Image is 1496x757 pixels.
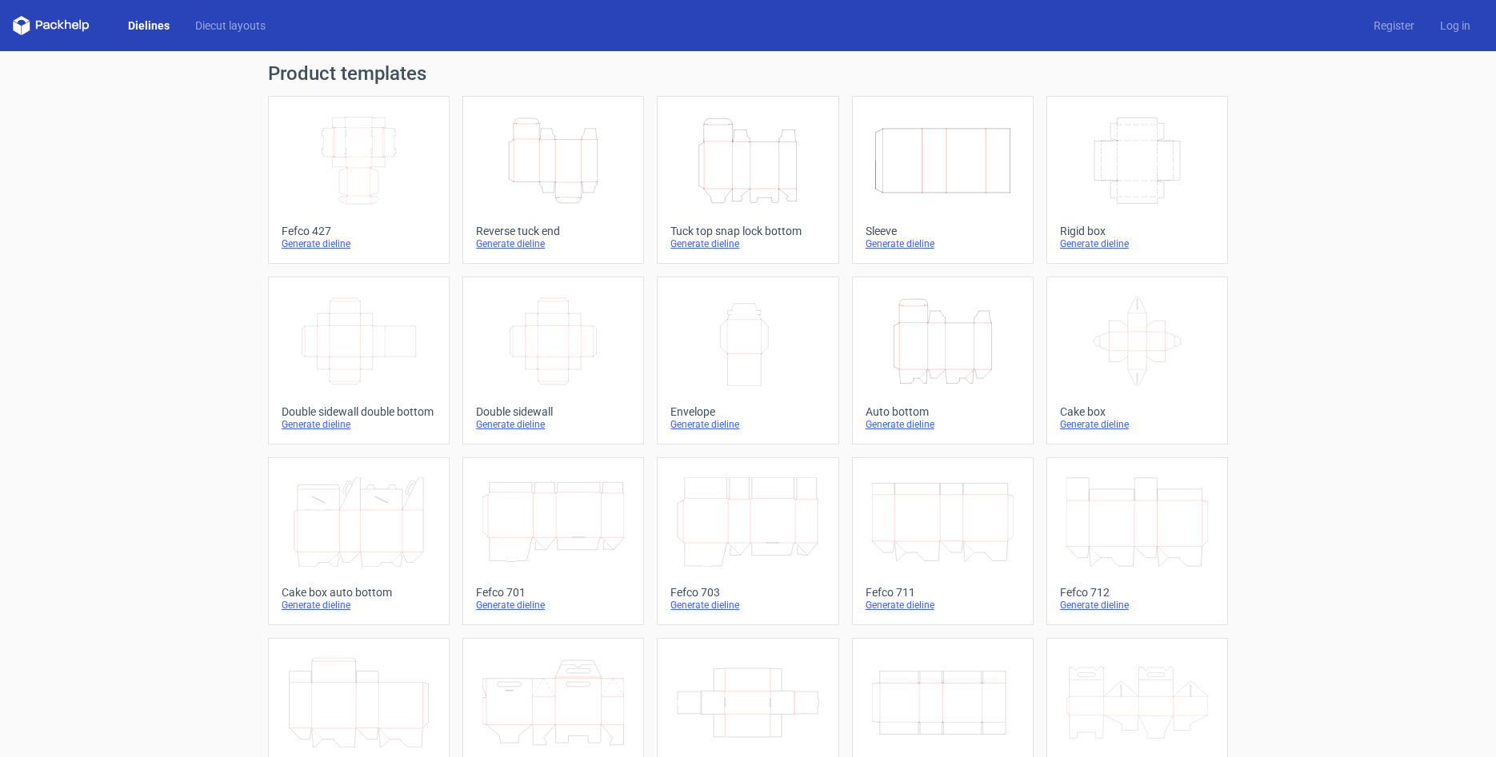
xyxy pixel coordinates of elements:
a: Fefco 711Generate dieline [852,457,1034,625]
a: Rigid boxGenerate dieline [1046,96,1228,264]
div: Generate dieline [866,237,1020,250]
div: Fefco 712 [1060,586,1214,599]
a: Cake boxGenerate dieline [1046,277,1228,444]
div: Generate dieline [476,418,630,431]
a: Fefco 703Generate dieline [657,457,838,625]
div: Generate dieline [866,418,1020,431]
a: Double sidewall double bottomGenerate dieline [268,277,450,444]
div: Generate dieline [670,237,825,250]
a: Diecut layouts [182,18,278,34]
div: Rigid box [1060,225,1214,237]
div: Fefco 701 [476,586,630,599]
a: Dielines [115,18,182,34]
a: Tuck top snap lock bottomGenerate dieline [657,96,838,264]
a: Cake box auto bottomGenerate dieline [268,457,450,625]
div: Generate dieline [670,418,825,431]
div: Envelope [670,405,825,418]
div: Generate dieline [1060,237,1214,250]
div: Reverse tuck end [476,225,630,237]
a: Fefco 701Generate dieline [462,457,644,625]
div: Cake box auto bottom [282,586,436,599]
a: EnvelopeGenerate dieline [657,277,838,444]
div: Double sidewall [476,405,630,418]
div: Generate dieline [1060,418,1214,431]
div: Fefco 427 [282,225,436,237]
a: SleeveGenerate dieline [852,96,1034,264]
div: Tuck top snap lock bottom [670,225,825,237]
div: Generate dieline [282,237,436,250]
div: Generate dieline [282,418,436,431]
a: Fefco 427Generate dieline [268,96,450,264]
a: Auto bottomGenerate dieline [852,277,1034,444]
div: Fefco 703 [670,586,825,599]
a: Double sidewallGenerate dieline [462,277,644,444]
div: Auto bottom [866,405,1020,418]
div: Generate dieline [282,599,436,612]
div: Generate dieline [866,599,1020,612]
div: Sleeve [866,225,1020,237]
a: Fefco 712Generate dieline [1046,457,1228,625]
div: Generate dieline [1060,599,1214,612]
a: Register [1361,18,1427,34]
div: Double sidewall double bottom [282,405,436,418]
div: Cake box [1060,405,1214,418]
div: Generate dieline [670,599,825,612]
h1: Product templates [268,64,1228,83]
div: Fefco 711 [866,586,1020,599]
div: Generate dieline [476,237,630,250]
a: Log in [1427,18,1483,34]
a: Reverse tuck endGenerate dieline [462,96,644,264]
div: Generate dieline [476,599,630,612]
